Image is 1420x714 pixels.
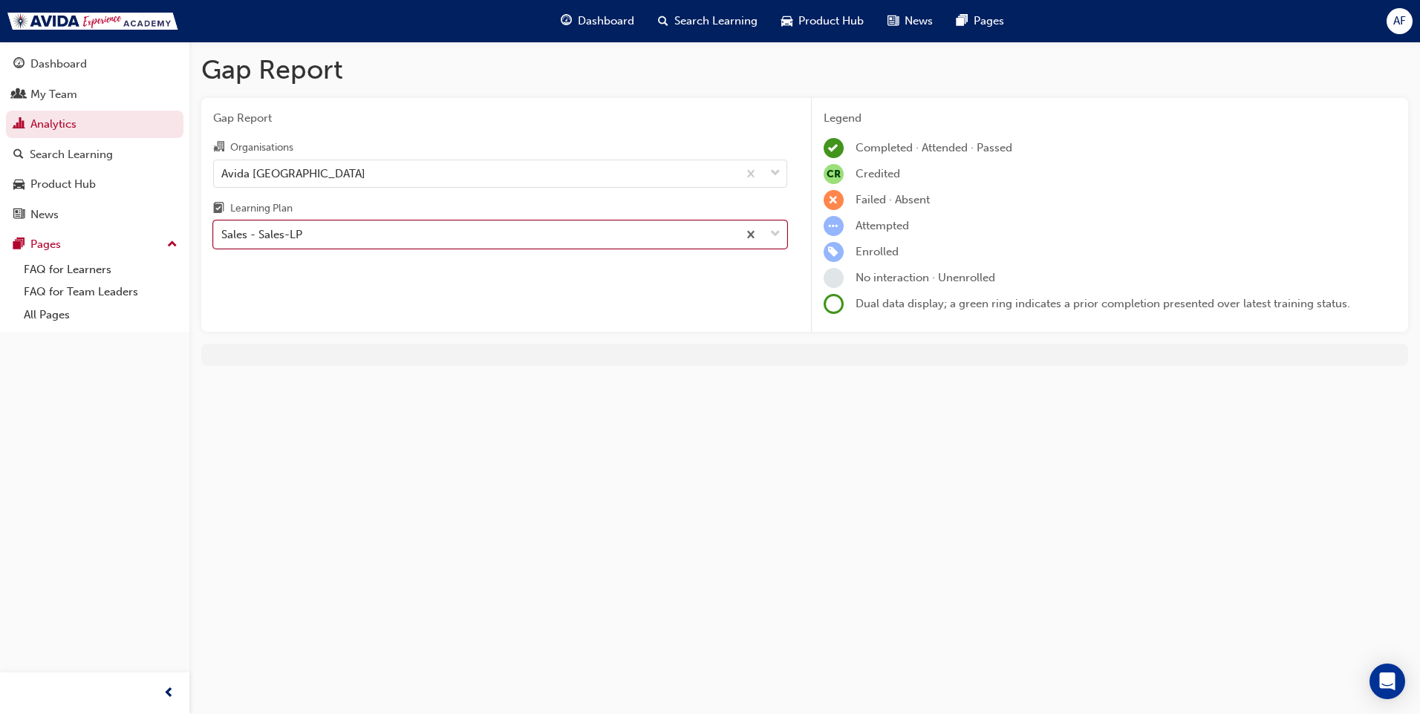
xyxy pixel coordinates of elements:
[6,111,183,138] a: Analytics
[163,684,175,703] span: prev-icon
[6,171,183,198] a: Product Hub
[824,216,844,236] span: learningRecordVerb_ATTEMPT-icon
[213,110,787,127] span: Gap Report
[30,146,113,163] div: Search Learning
[30,56,87,73] div: Dashboard
[856,193,930,206] span: Failed · Absent
[30,86,77,103] div: My Team
[221,226,302,243] div: Sales - Sales-LP
[957,12,968,30] span: pages-icon
[798,13,864,30] span: Product Hub
[824,268,844,288] span: learningRecordVerb_NONE-icon
[13,178,25,191] span: car-icon
[856,219,909,232] span: Attempted
[1369,664,1405,699] div: Open Intercom Messenger
[770,164,781,183] span: down-icon
[213,203,224,216] span: learningplan-icon
[824,138,844,158] span: learningRecordVerb_COMPLETE-icon
[578,13,634,30] span: Dashboard
[221,165,365,182] div: Avida [GEOGRAPHIC_DATA]
[561,12,572,30] span: guage-icon
[6,50,183,78] a: Dashboard
[876,6,945,36] a: news-iconNews
[30,206,59,223] div: News
[856,167,900,180] span: Credited
[167,235,177,255] span: up-icon
[549,6,646,36] a: guage-iconDashboard
[30,176,96,193] div: Product Hub
[13,209,25,222] span: news-icon
[1393,13,1406,30] span: AF
[230,140,293,155] div: Organisations
[13,118,25,131] span: chart-icon
[6,201,183,229] a: News
[856,245,899,258] span: Enrolled
[6,48,183,231] button: DashboardMy TeamAnalyticsSearch LearningProduct HubNews
[856,297,1350,310] span: Dual data display; a green ring indicates a prior completion presented over latest training status.
[769,6,876,36] a: car-iconProduct Hub
[6,81,183,108] a: My Team
[1387,8,1413,34] button: AF
[13,88,25,102] span: people-icon
[230,201,293,216] div: Learning Plan
[674,13,758,30] span: Search Learning
[824,110,1397,127] div: Legend
[887,12,899,30] span: news-icon
[13,148,24,162] span: search-icon
[7,13,178,30] img: Trak
[13,238,25,252] span: pages-icon
[201,53,1408,86] h1: Gap Report
[770,225,781,244] span: down-icon
[824,242,844,262] span: learningRecordVerb_ENROLL-icon
[658,12,668,30] span: search-icon
[646,6,769,36] a: search-iconSearch Learning
[13,58,25,71] span: guage-icon
[824,164,844,184] span: null-icon
[905,13,933,30] span: News
[781,12,792,30] span: car-icon
[945,6,1016,36] a: pages-iconPages
[18,281,183,304] a: FAQ for Team Leaders
[6,231,183,258] button: Pages
[824,190,844,210] span: learningRecordVerb_FAIL-icon
[6,141,183,168] a: Search Learning
[30,236,61,253] div: Pages
[856,141,1012,154] span: Completed · Attended · Passed
[18,258,183,281] a: FAQ for Learners
[18,304,183,327] a: All Pages
[856,271,995,284] span: No interaction · Unenrolled
[974,13,1004,30] span: Pages
[213,141,224,154] span: organisation-icon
